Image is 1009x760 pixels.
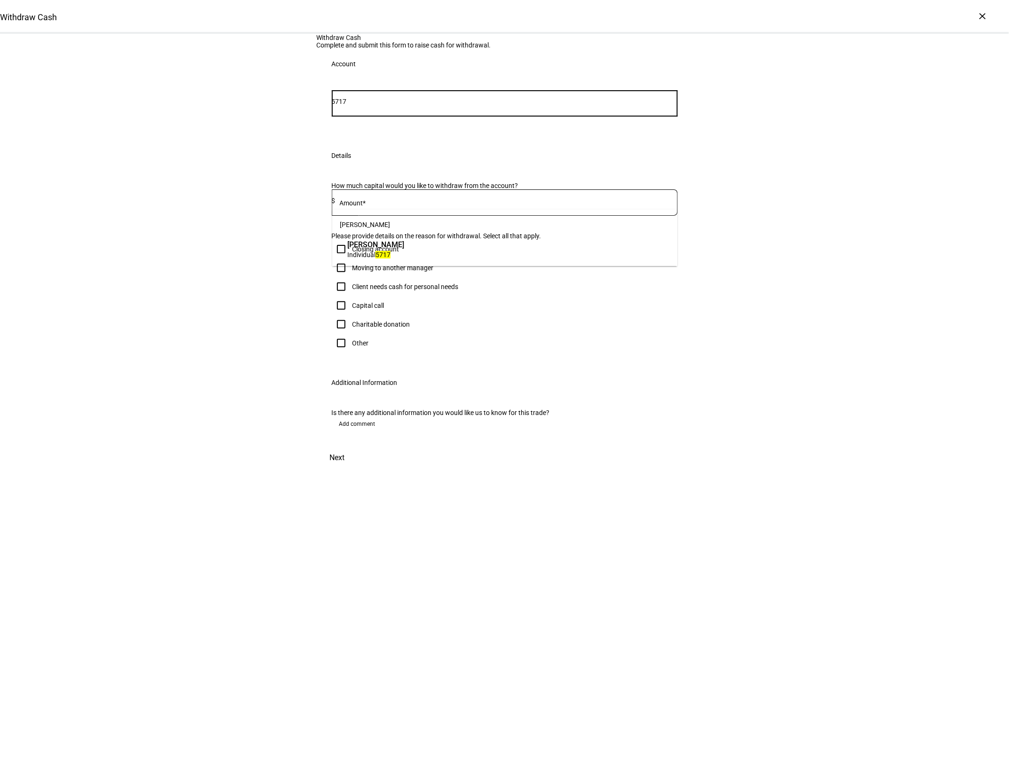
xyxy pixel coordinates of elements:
[375,251,391,259] mark: 5717
[332,98,678,105] input: Number
[332,379,398,386] div: Additional Information
[352,264,434,272] div: Moving to another manager
[347,239,404,250] span: [PERSON_NAME]
[317,41,693,49] div: Complete and submit this form to raise cash for withdrawal.
[332,409,678,416] div: Is there any additional information you would like us to know for this trade?
[332,182,678,189] div: How much capital would you like to withdraw from the account?
[330,447,345,469] span: Next
[332,197,336,204] span: $
[340,199,366,207] mat-label: Amount*
[352,283,459,290] div: Client needs cash for personal needs
[347,251,375,259] span: Individual
[317,34,693,41] div: Withdraw Cash
[317,447,358,469] button: Next
[352,302,384,309] div: Capital call
[340,221,390,228] span: [PERSON_NAME]
[975,8,990,24] div: ×
[339,416,375,431] span: Add comment
[345,237,407,261] div: Mackenzie Cahira Fierceton
[332,232,678,240] div: Please provide details on the reason for withdrawal. Select all that apply.
[352,321,410,328] div: Charitable donation
[332,60,356,68] div: Account
[332,152,352,159] div: Details
[352,339,369,347] div: Other
[332,416,383,431] button: Add comment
